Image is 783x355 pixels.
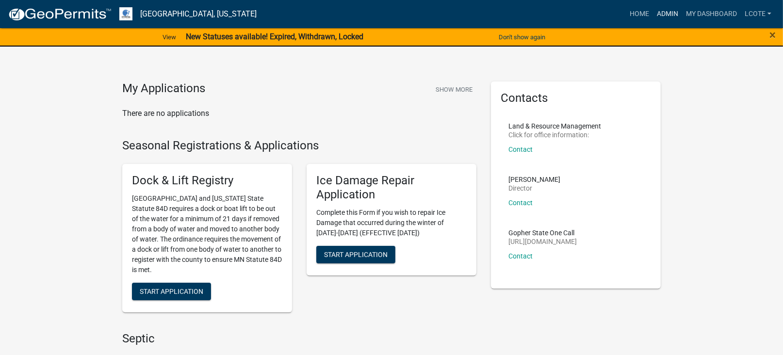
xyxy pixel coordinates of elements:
a: [GEOGRAPHIC_DATA], [US_STATE] [140,6,257,22]
a: Home [626,5,653,23]
button: Start Application [132,283,211,300]
p: [GEOGRAPHIC_DATA] and [US_STATE] State Statute 84D requires a dock or boat lift to be out of the ... [132,194,282,275]
button: Show More [432,81,476,97]
a: View [159,29,180,45]
p: [PERSON_NAME] [508,176,560,183]
a: Contact [508,145,533,153]
p: Complete this Form if you wish to repair Ice Damage that occurred during the winter of [DATE]-[DA... [316,208,467,238]
h4: My Applications [122,81,205,96]
p: Click for office information: [508,131,601,138]
h5: Dock & Lift Registry [132,174,282,188]
h5: Ice Damage Repair Application [316,174,467,202]
h4: Seasonal Registrations & Applications [122,139,476,153]
a: Admin [653,5,682,23]
button: Start Application [316,246,395,263]
a: Contact [508,252,533,260]
a: My Dashboard [682,5,741,23]
p: [URL][DOMAIN_NAME] [508,238,577,245]
p: There are no applications [122,108,476,119]
p: Gopher State One Call [508,229,577,236]
strong: New Statuses available! Expired, Withdrawn, Locked [186,32,363,41]
p: Land & Resource Management [508,123,601,129]
span: Start Application [140,288,203,295]
a: lcote [741,5,775,23]
a: Contact [508,199,533,207]
p: Director [508,185,560,192]
img: Otter Tail County, Minnesota [119,7,132,20]
h5: Contacts [501,91,651,105]
button: Don't show again [495,29,549,45]
button: Close [769,29,776,41]
span: Start Application [324,250,388,258]
span: × [769,28,776,42]
h4: Septic [122,332,476,346]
